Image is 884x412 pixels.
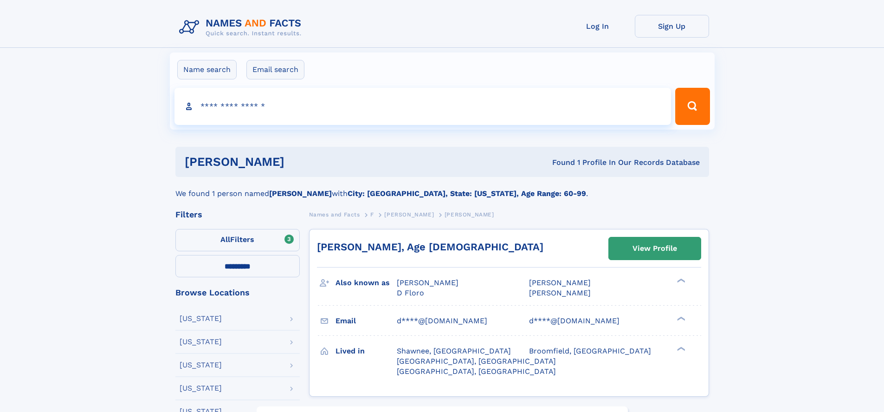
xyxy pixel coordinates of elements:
div: ❯ [675,346,686,352]
input: search input [174,88,671,125]
span: [PERSON_NAME] [397,278,458,287]
h3: Email [336,313,397,329]
label: Email search [246,60,304,79]
span: [PERSON_NAME] [384,211,434,218]
div: Found 1 Profile In Our Records Database [418,157,700,168]
span: [PERSON_NAME] [529,278,591,287]
span: D Floro [397,288,424,297]
div: We found 1 person named with . [175,177,709,199]
a: Names and Facts [309,209,360,220]
div: [US_STATE] [180,385,222,392]
div: [US_STATE] [180,315,222,322]
a: Log In [561,15,635,38]
span: [PERSON_NAME] [445,211,494,218]
div: ❯ [675,278,686,284]
div: Browse Locations [175,288,300,297]
h3: Also known as [336,275,397,291]
img: Logo Names and Facts [175,15,309,40]
button: Search Button [675,88,710,125]
span: All [220,235,230,244]
span: [PERSON_NAME] [529,288,591,297]
div: [US_STATE] [180,361,222,369]
div: [US_STATE] [180,338,222,346]
span: Shawnee, [GEOGRAPHIC_DATA] [397,347,511,355]
a: [PERSON_NAME], Age [DEMOGRAPHIC_DATA] [317,241,543,253]
a: [PERSON_NAME] [384,209,434,220]
label: Name search [177,60,237,79]
h3: Lived in [336,343,397,359]
h1: [PERSON_NAME] [185,156,419,168]
a: View Profile [609,237,701,260]
a: F [370,209,374,220]
div: ❯ [675,315,686,321]
div: View Profile [632,238,677,259]
b: City: [GEOGRAPHIC_DATA], State: [US_STATE], Age Range: 60-99 [348,189,586,198]
label: Filters [175,229,300,251]
span: [GEOGRAPHIC_DATA], [GEOGRAPHIC_DATA] [397,367,556,376]
span: [GEOGRAPHIC_DATA], [GEOGRAPHIC_DATA] [397,357,556,366]
b: [PERSON_NAME] [269,189,332,198]
div: Filters [175,210,300,219]
span: Broomfield, [GEOGRAPHIC_DATA] [529,347,651,355]
span: F [370,211,374,218]
a: Sign Up [635,15,709,38]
